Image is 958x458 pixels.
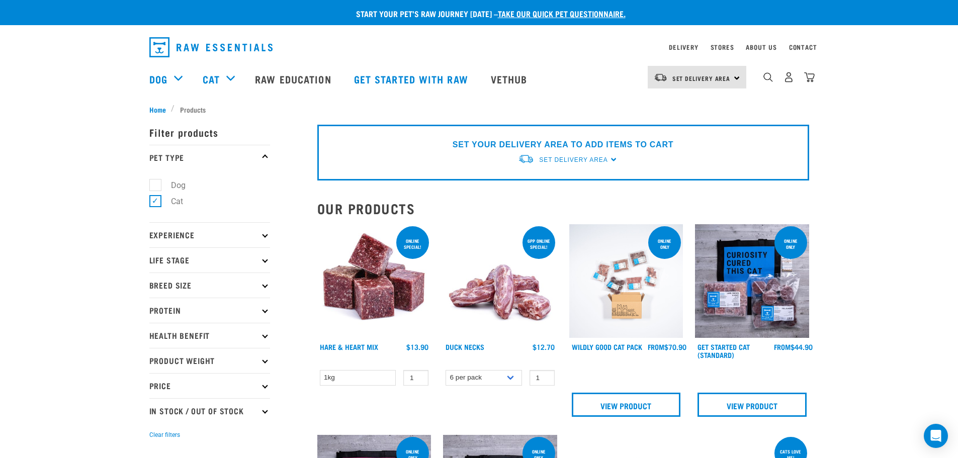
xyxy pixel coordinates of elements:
p: Pet Type [149,145,270,170]
div: $12.70 [533,343,555,351]
input: 1 [403,370,428,386]
div: Open Intercom Messenger [924,424,948,448]
span: FROM [648,345,664,348]
h2: Our Products [317,201,809,216]
nav: breadcrumbs [149,104,809,115]
a: Duck Necks [446,345,484,348]
p: Price [149,373,270,398]
p: Breed Size [149,272,270,298]
div: ONLINE ONLY [648,233,681,254]
label: Cat [155,195,187,208]
img: Raw Essentials Logo [149,37,273,57]
img: van-moving.png [654,73,667,82]
p: Protein [149,298,270,323]
p: In Stock / Out Of Stock [149,398,270,423]
img: Assortment Of Raw Essential Products For Cats Including, Blue And Black Tote Bag With "Curiosity ... [695,224,809,338]
span: FROM [774,345,791,348]
p: SET YOUR DELIVERY AREA TO ADD ITEMS TO CART [453,139,673,151]
div: ONLINE SPECIAL! [396,233,429,254]
div: online only [774,233,807,254]
a: Wildly Good Cat Pack [572,345,642,348]
a: Stores [711,45,734,49]
img: van-moving.png [518,154,534,164]
nav: dropdown navigation [141,33,817,61]
div: $70.90 [648,343,686,351]
img: Cat 0 2sec [569,224,683,338]
p: Life Stage [149,247,270,272]
img: home-icon@2x.png [804,72,815,82]
div: 6pp online special! [522,233,555,254]
img: user.png [783,72,794,82]
a: Get Started Cat (Standard) [698,345,750,356]
a: Raw Education [245,59,343,99]
a: Home [149,104,171,115]
p: Filter products [149,120,270,145]
input: 1 [530,370,555,386]
a: View Product [698,393,807,417]
a: Vethub [481,59,540,99]
a: View Product [572,393,681,417]
a: About Us [746,45,776,49]
img: Pile Of Duck Necks For Pets [443,224,557,338]
label: Dog [155,179,190,192]
span: Set Delivery Area [539,156,607,163]
div: $13.90 [406,343,428,351]
a: Contact [789,45,817,49]
a: Dog [149,71,167,86]
img: Pile Of Cubed Hare Heart For Pets [317,224,431,338]
p: Experience [149,222,270,247]
a: take our quick pet questionnaire. [498,11,626,16]
div: $44.90 [774,343,813,351]
span: Home [149,104,166,115]
img: home-icon-1@2x.png [763,72,773,82]
span: Set Delivery Area [672,76,731,80]
a: Hare & Heart Mix [320,345,378,348]
p: Product Weight [149,348,270,373]
a: Get started with Raw [344,59,481,99]
button: Clear filters [149,430,180,439]
a: Delivery [669,45,698,49]
p: Health Benefit [149,323,270,348]
a: Cat [203,71,220,86]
